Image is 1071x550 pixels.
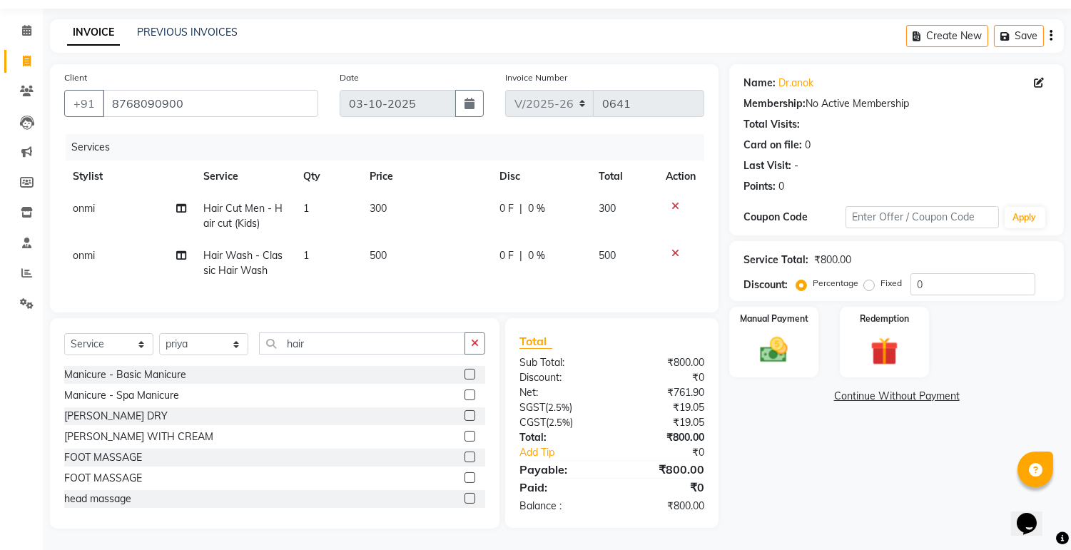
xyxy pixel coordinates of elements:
[1005,207,1045,228] button: Apply
[203,249,283,277] span: Hair Wash - Classic Hair Wash
[509,355,612,370] div: Sub Total:
[64,492,131,506] div: head massage
[303,202,309,215] span: 1
[64,367,186,382] div: Manicure - Basic Manicure
[67,20,120,46] a: INVOICE
[519,201,522,216] span: |
[743,253,808,268] div: Service Total:
[612,400,716,415] div: ₹19.05
[743,96,806,111] div: Membership:
[505,71,567,84] label: Invoice Number
[778,76,813,91] a: Dr.anok
[509,461,612,478] div: Payable:
[743,179,776,194] div: Points:
[906,25,988,47] button: Create New
[509,445,629,460] a: Add Tip
[612,370,716,385] div: ₹0
[846,206,998,228] input: Enter Offer / Coupon Code
[528,201,545,216] span: 0 %
[64,388,179,403] div: Manicure - Spa Manicure
[509,499,612,514] div: Balance :
[805,138,811,153] div: 0
[509,479,612,496] div: Paid:
[491,161,590,193] th: Disc
[612,430,716,445] div: ₹800.00
[64,450,142,465] div: FOOT MASSAGE
[303,249,309,262] span: 1
[509,385,612,400] div: Net:
[732,389,1061,404] a: Continue Without Payment
[499,201,514,216] span: 0 F
[862,334,907,369] img: _gift.svg
[743,117,800,132] div: Total Visits:
[599,202,616,215] span: 300
[629,445,716,460] div: ₹0
[778,179,784,194] div: 0
[1011,493,1057,536] iframe: chat widget
[548,402,569,413] span: 2.5%
[64,71,87,84] label: Client
[743,76,776,91] div: Name:
[509,400,612,415] div: ( )
[743,158,791,173] div: Last Visit:
[137,26,238,39] a: PREVIOUS INVOICES
[528,248,545,263] span: 0 %
[361,161,491,193] th: Price
[590,161,658,193] th: Total
[509,370,612,385] div: Discount:
[519,401,545,414] span: SGST
[751,334,796,366] img: _cash.svg
[612,479,716,496] div: ₹0
[612,355,716,370] div: ₹800.00
[612,415,716,430] div: ₹19.05
[794,158,798,173] div: -
[370,202,387,215] span: 300
[743,210,846,225] div: Coupon Code
[743,96,1050,111] div: No Active Membership
[549,417,570,428] span: 2.5%
[612,499,716,514] div: ₹800.00
[743,277,788,292] div: Discount:
[519,416,546,429] span: CGST
[994,25,1044,47] button: Save
[743,138,802,153] div: Card on file:
[295,161,361,193] th: Qty
[657,161,704,193] th: Action
[509,415,612,430] div: ( )
[499,248,514,263] span: 0 F
[813,277,858,290] label: Percentage
[519,334,552,349] span: Total
[259,332,465,355] input: Search or Scan
[612,461,716,478] div: ₹800.00
[64,471,142,486] div: FOOT MASSAGE
[103,90,318,117] input: Search by Name/Mobile/Email/Code
[612,385,716,400] div: ₹761.90
[195,161,295,193] th: Service
[64,90,104,117] button: +91
[599,249,616,262] span: 500
[340,71,359,84] label: Date
[519,248,522,263] span: |
[860,312,909,325] label: Redemption
[64,161,195,193] th: Stylist
[740,312,808,325] label: Manual Payment
[73,202,95,215] span: onmi
[64,429,213,444] div: [PERSON_NAME] WITH CREAM
[66,134,715,161] div: Services
[814,253,851,268] div: ₹800.00
[203,202,283,230] span: Hair Cut Men - Hair cut (Kids)
[509,430,612,445] div: Total:
[880,277,902,290] label: Fixed
[64,409,168,424] div: [PERSON_NAME] DRY
[370,249,387,262] span: 500
[73,249,95,262] span: onmi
